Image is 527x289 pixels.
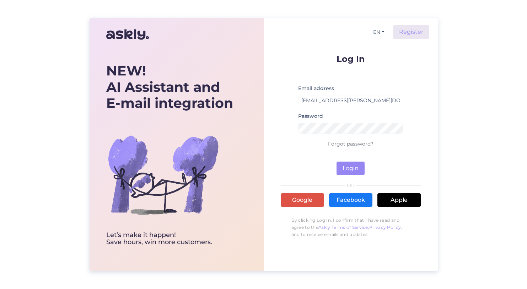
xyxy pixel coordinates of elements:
[329,193,372,207] a: Facebook
[106,26,149,43] img: Askly
[106,63,233,111] div: AI Assistant and E-mail integration
[298,95,403,106] input: Enter email
[281,193,324,207] a: Google
[370,27,387,37] button: EN
[337,162,365,175] button: Login
[281,213,421,242] p: By clicking Log In, I confirm that I have read and agree to the , , and to receive emails and upd...
[106,232,233,246] div: Let’s make it happen! Save hours, win more customers.
[328,141,373,147] a: Forgot password?
[369,225,401,230] a: Privacy Policy
[318,225,368,230] a: Askly Terms of Service
[298,85,334,92] label: Email address
[281,54,421,63] p: Log In
[393,25,429,39] a: Register
[106,118,220,232] img: bg-askly
[298,112,323,120] label: Password
[106,62,146,79] b: NEW!
[345,183,356,188] span: OR
[377,193,421,207] a: Apple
